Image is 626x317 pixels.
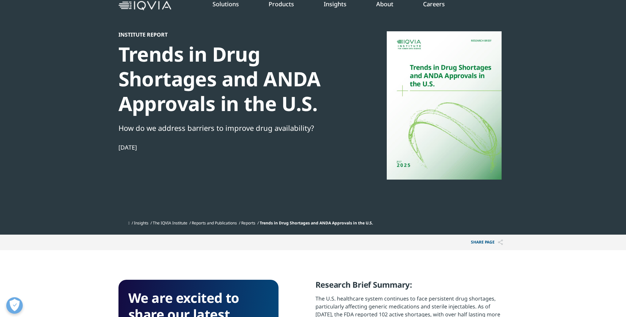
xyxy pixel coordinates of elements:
[134,220,148,226] a: Insights
[118,1,171,11] img: IQVIA Healthcare Information Technology and Pharma Clinical Research Company
[192,220,237,226] a: Reports and Publications
[118,143,345,151] div: [DATE]
[466,235,508,250] p: Share PAGE
[498,240,503,245] img: Share PAGE
[466,235,508,250] button: Share PAGEShare PAGE
[118,42,345,116] div: Trends in Drug Shortages and ANDA Approvals in the U.S.
[315,280,508,295] h5: Research Brief Summary:
[260,220,373,226] span: Trends in Drug Shortages and ANDA Approvals in the U.S.
[118,122,345,133] div: How do we address barriers to improve drug availability?
[153,220,187,226] a: The IQVIA Institute
[6,297,23,314] button: Open Preferences
[118,31,345,38] div: Institute Report
[241,220,255,226] a: Reports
